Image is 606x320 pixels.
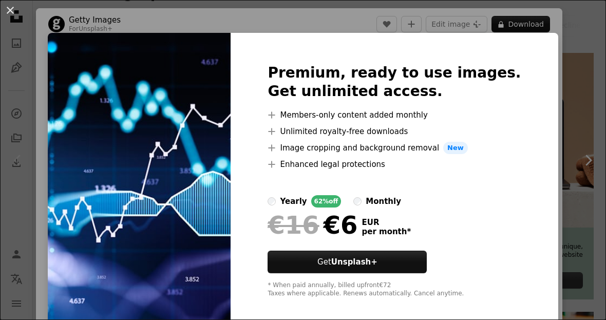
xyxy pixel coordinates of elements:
[353,197,362,205] input: monthly
[311,195,342,208] div: 62% off
[443,142,468,154] span: New
[268,125,521,138] li: Unlimited royalty-free downloads
[268,197,276,205] input: yearly62%off
[366,195,401,208] div: monthly
[268,109,521,121] li: Members-only content added monthly
[268,212,357,238] div: €6
[268,251,427,273] button: GetUnsplash+
[268,64,521,101] h2: Premium, ready to use images. Get unlimited access.
[268,158,521,171] li: Enhanced legal protections
[280,195,307,208] div: yearly
[268,281,521,298] div: * When paid annually, billed upfront €72 Taxes where applicable. Renews automatically. Cancel any...
[362,218,411,227] span: EUR
[331,257,377,267] strong: Unsplash+
[362,227,411,236] span: per month *
[268,142,521,154] li: Image cropping and background removal
[268,212,319,238] span: €16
